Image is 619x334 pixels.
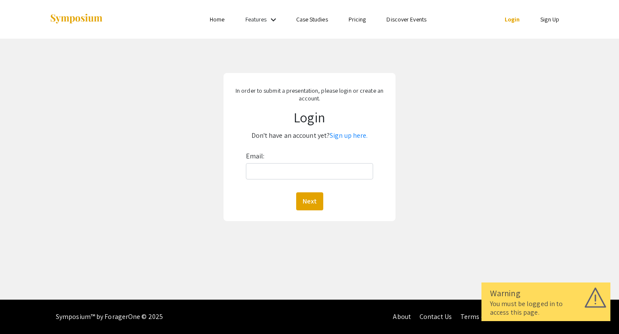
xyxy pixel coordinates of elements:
button: Next [296,192,323,210]
a: Sign up here. [330,131,368,140]
img: Symposium by ForagerOne [49,13,103,25]
a: About [393,312,411,321]
a: Terms of Service [460,312,509,321]
a: Home [210,15,224,23]
a: Login [505,15,520,23]
div: You must be logged in to access this page. [490,300,602,317]
a: Sign Up [540,15,559,23]
a: Discover Events [386,15,426,23]
a: Features [245,15,267,23]
a: Pricing [349,15,366,23]
a: Case Studies [296,15,328,23]
h1: Login [230,109,389,125]
p: Don't have an account yet? [230,129,389,143]
a: Contact Us [420,312,452,321]
div: Warning [490,287,602,300]
label: Email: [246,149,265,163]
mat-icon: Expand Features list [268,15,279,25]
p: In order to submit a presentation, please login or create an account. [230,87,389,102]
div: Symposium™ by ForagerOne © 2025 [56,300,163,334]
